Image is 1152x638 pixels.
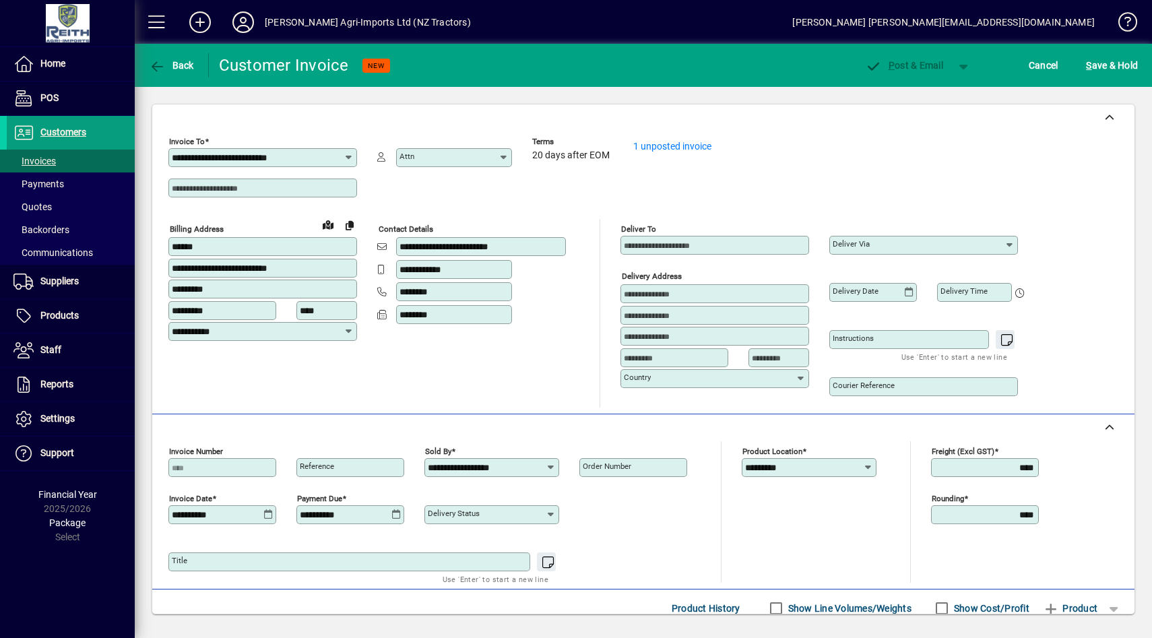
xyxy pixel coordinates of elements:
mat-hint: Use 'Enter' to start a new line [443,571,548,587]
mat-label: Attn [399,152,414,161]
span: Quotes [13,201,52,212]
mat-label: Country [624,373,651,382]
mat-label: Invoice number [169,447,223,456]
mat-label: Instructions [833,333,874,343]
button: Product [1036,596,1104,620]
span: Backorders [13,224,69,235]
a: POS [7,82,135,115]
button: Cancel [1025,53,1062,77]
a: View on map [317,214,339,235]
a: Payments [7,172,135,195]
a: Products [7,299,135,333]
span: Product [1043,598,1097,619]
mat-label: Deliver via [833,239,870,249]
span: Settings [40,413,75,424]
a: Invoices [7,150,135,172]
mat-label: Product location [742,447,802,456]
mat-label: Delivery date [833,286,878,296]
a: Backorders [7,218,135,241]
mat-label: Delivery time [940,286,988,296]
a: Reports [7,368,135,402]
div: [PERSON_NAME] [PERSON_NAME][EMAIL_ADDRESS][DOMAIN_NAME] [792,11,1095,33]
a: Communications [7,241,135,264]
mat-label: Reference [300,461,334,471]
button: Save & Hold [1083,53,1141,77]
span: Suppliers [40,276,79,286]
label: Show Cost/Profit [951,602,1029,615]
span: 20 days after EOM [532,150,610,161]
mat-label: Invoice To [169,137,205,146]
button: Product History [666,596,746,620]
span: P [889,60,895,71]
a: Settings [7,402,135,436]
button: Profile [222,10,265,34]
a: Home [7,47,135,81]
span: Customers [40,127,86,137]
span: S [1086,60,1091,71]
span: Communications [13,247,93,258]
span: Product History [672,598,740,619]
span: NEW [368,61,385,70]
a: Knowledge Base [1108,3,1135,46]
mat-label: Delivery status [428,509,480,518]
span: Home [40,58,65,69]
mat-label: Freight (excl GST) [932,447,994,456]
mat-label: Invoice date [169,494,212,503]
mat-label: Title [172,556,187,565]
a: Suppliers [7,265,135,298]
a: Staff [7,333,135,367]
span: Payments [13,179,64,189]
label: Show Line Volumes/Weights [786,602,911,615]
span: Support [40,447,74,458]
span: Back [149,60,194,71]
app-page-header-button: Back [135,53,209,77]
button: Post & Email [858,53,950,77]
mat-label: Payment due [297,494,342,503]
a: Quotes [7,195,135,218]
span: POS [40,92,59,103]
span: Cancel [1029,55,1058,76]
span: ost & Email [865,60,943,71]
mat-label: Rounding [932,494,964,503]
mat-hint: Use 'Enter' to start a new line [901,349,1007,364]
span: Invoices [13,156,56,166]
mat-label: Courier Reference [833,381,895,390]
mat-label: Order number [583,461,631,471]
button: Copy to Delivery address [339,214,360,236]
mat-label: Deliver To [621,224,656,234]
span: Staff [40,344,61,355]
a: 1 unposted invoice [633,141,711,152]
span: ave & Hold [1086,55,1138,76]
div: [PERSON_NAME] Agri-Imports Ltd (NZ Tractors) [265,11,471,33]
span: Financial Year [38,489,97,500]
span: Package [49,517,86,528]
button: Add [179,10,222,34]
span: Products [40,310,79,321]
span: Reports [40,379,73,389]
a: Support [7,437,135,470]
span: Terms [532,137,613,146]
div: Customer Invoice [219,55,349,76]
mat-label: Sold by [425,447,451,456]
button: Back [146,53,197,77]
